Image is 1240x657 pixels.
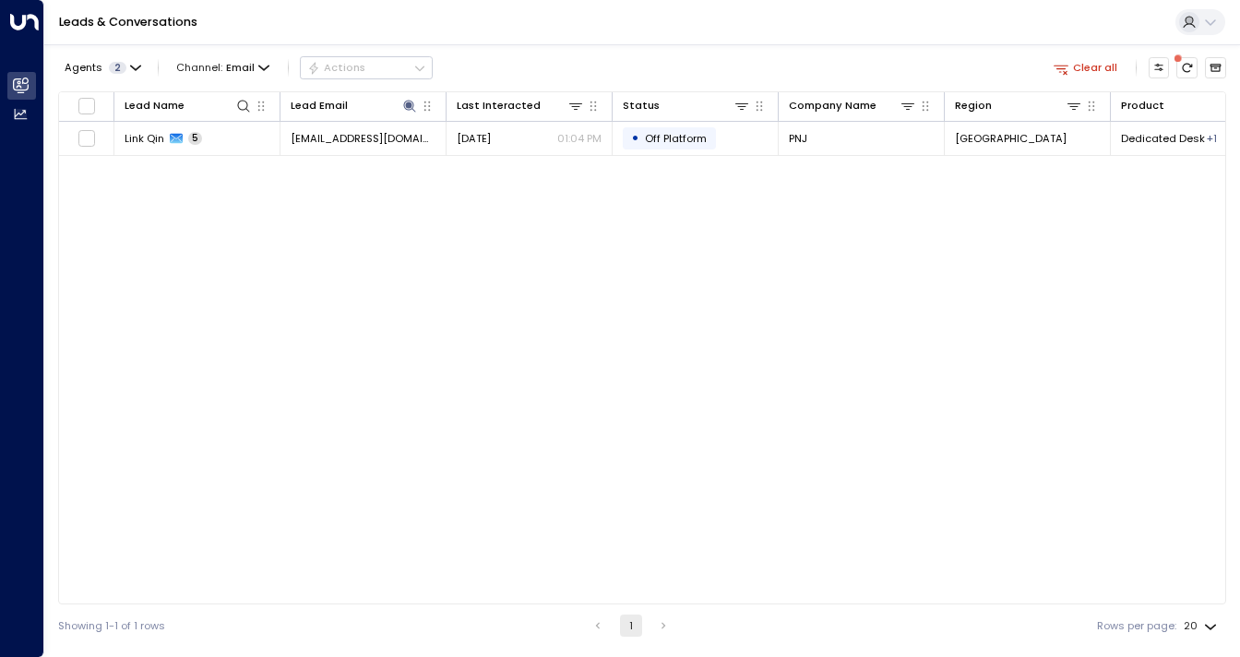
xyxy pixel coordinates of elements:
[1207,131,1217,146] div: Private Office
[1047,57,1124,78] button: Clear all
[955,97,992,114] div: Region
[171,57,276,78] button: Channel:Email
[226,62,255,74] span: Email
[291,97,348,114] div: Lead Email
[77,129,96,148] span: Toggle select row
[1184,615,1221,638] div: 20
[1097,618,1176,634] label: Rows per page:
[1176,57,1198,78] span: There are new threads available. Refresh the grid to view the latest updates.
[125,131,164,146] span: Link Qin
[457,97,541,114] div: Last Interacted
[789,97,876,114] div: Company Name
[789,97,916,114] div: Company Name
[307,61,365,74] div: Actions
[291,97,418,114] div: Lead Email
[291,131,435,146] span: link.qin@pnjconstruction.com
[955,97,1082,114] div: Region
[789,131,807,146] span: PNJ
[623,97,660,114] div: Status
[300,56,433,78] div: Button group with a nested menu
[171,57,276,78] span: Channel:
[1149,57,1170,78] button: Customize
[623,97,750,114] div: Status
[59,14,197,30] a: Leads & Conversations
[58,57,146,78] button: Agents2
[457,97,584,114] div: Last Interacted
[955,131,1067,146] span: Manchester
[1121,97,1164,114] div: Product
[58,618,165,634] div: Showing 1-1 of 1 rows
[65,63,102,73] span: Agents
[631,125,639,150] div: •
[125,97,185,114] div: Lead Name
[1205,57,1226,78] button: Archived Leads
[188,132,202,145] span: 5
[620,615,642,637] button: page 1
[125,97,252,114] div: Lead Name
[109,62,126,74] span: 2
[77,97,96,115] span: Toggle select all
[300,56,433,78] button: Actions
[586,615,675,637] nav: pagination navigation
[645,131,707,146] span: Off Platform
[557,131,602,146] p: 01:04 PM
[1121,131,1205,146] span: Dedicated Desk
[457,131,491,146] span: Yesterday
